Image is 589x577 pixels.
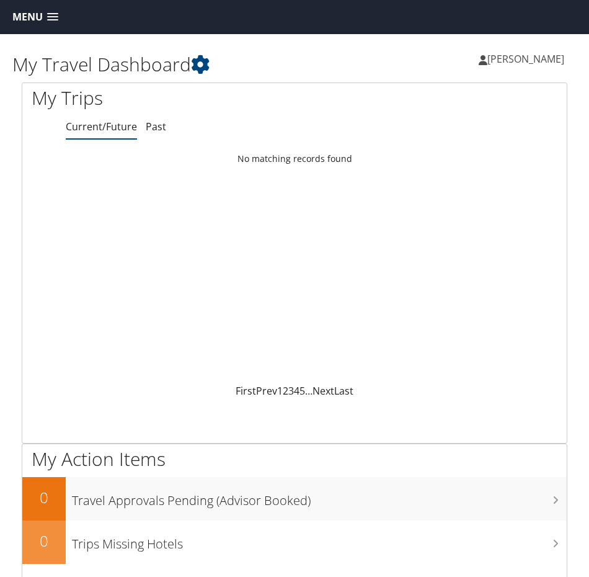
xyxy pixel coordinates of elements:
a: Prev [256,384,277,398]
span: … [305,384,312,398]
h3: Trips Missing Hotels [72,529,567,553]
a: 5 [299,384,305,398]
h1: My Action Items [22,446,567,472]
a: Next [312,384,334,398]
h2: 0 [22,487,66,508]
a: 2 [283,384,288,398]
h2: 0 [22,530,66,552]
h1: My Trips [32,85,285,111]
span: [PERSON_NAME] [487,52,564,66]
a: 0Travel Approvals Pending (Advisor Booked) [22,477,567,521]
a: 3 [288,384,294,398]
a: 1 [277,384,283,398]
a: 0Trips Missing Hotels [22,521,567,564]
span: Menu [12,11,43,23]
a: Past [146,120,166,133]
a: First [236,384,256,398]
h1: My Travel Dashboard [12,51,294,78]
a: [PERSON_NAME] [479,40,577,78]
a: Menu [6,7,64,27]
h3: Travel Approvals Pending (Advisor Booked) [72,486,567,509]
a: Last [334,384,353,398]
a: Current/Future [66,120,137,133]
td: No matching records found [22,148,567,170]
a: 4 [294,384,299,398]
